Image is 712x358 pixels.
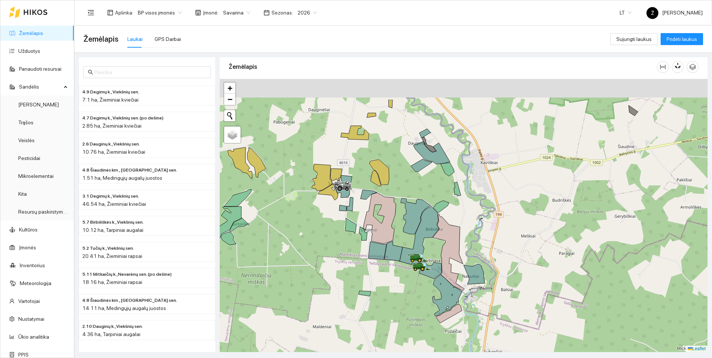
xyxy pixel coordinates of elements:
span: Sezonas : [271,9,293,17]
span: 20.41 ha, Žieminiai rapsai [82,253,142,259]
span: Savarina [223,7,250,18]
span: + [228,83,232,93]
span: 4.9 Degimų k., Viekšnių sen. [82,89,139,96]
span: 18.16 ha, Žieminiai rapsai [82,279,142,285]
a: Įmonės [19,244,36,250]
span: 4.36 ha, Tarpiniai augalai [82,331,140,337]
span: LT [620,7,632,18]
a: Pridėti laukus [661,36,703,42]
a: Meteorologija [20,280,51,286]
a: Panaudoti resursai [19,66,61,72]
span: Pridėti laukus [667,35,697,43]
a: Layers [224,127,241,143]
span: Įmonė : [203,9,219,17]
a: Ūkio analitika [18,334,49,340]
span: 2.85 ha, Žieminiai kviečiai [82,123,142,129]
input: Paieška [95,68,206,76]
a: Kita [18,191,27,197]
a: Resursų paskirstymas [18,209,69,215]
span: − [228,95,232,104]
span: calendar [264,10,270,16]
button: column-width [657,61,669,73]
span: 1.51 ha, Medingųjų augalų juostos [82,175,162,181]
div: Žemėlapis [229,56,657,77]
button: Sujungti laukus [610,33,658,45]
button: menu-fold [83,5,98,20]
a: Zoom in [224,83,235,94]
span: 2.10 Dauginų k., Viekšnių sen. [82,323,143,330]
a: Nustatymai [18,316,44,322]
button: Initiate a new search [224,110,235,121]
span: 7.1 ha, Žieminiai kviečiai [82,97,139,103]
span: BP visos įmonės [138,7,182,18]
span: layout [107,10,113,16]
a: Zoom out [224,94,235,105]
a: Vartotojai [18,298,40,304]
a: Leaflet [688,346,706,351]
span: Žemėlapis [83,33,118,45]
div: Laukai [127,35,143,43]
a: Žemėlapis [19,30,43,36]
span: 4.7 Degimų k., Viekšnių sen. (po dešine) [82,115,163,122]
span: 4.8 Šiaudinės km., Papilės sen. [82,297,177,304]
span: 5.2 Tučių k., Viekšnių sen. [82,245,134,252]
span: 3.1 Degimų k., Viekšnių sen. [82,193,139,200]
span: Sujungti laukus [616,35,652,43]
span: 46.54 ha, Žieminiai kviečiai [82,201,146,207]
span: 10.12 ha, Tarpiniai augalai [82,227,143,233]
span: 10.76 ha, Žieminiai kviečiai [82,149,145,155]
span: menu-fold [88,9,94,16]
span: 2.6 Dauginų k., Viekšnių sen. [82,141,140,148]
span: shop [195,10,201,16]
button: Pridėti laukus [661,33,703,45]
span: search [88,70,93,75]
span: Ž [651,7,654,19]
a: Trąšos [18,119,34,125]
a: Kultūros [19,227,38,233]
span: [PERSON_NAME] [646,10,703,16]
span: 14.11 ha, Medingųjų augalų juostos [82,305,166,311]
div: GPS Darbai [155,35,181,43]
a: [PERSON_NAME] [18,102,59,108]
span: 4.8 Šiaudinės km., Papilės sen. [82,167,177,174]
a: Inventorius [20,262,45,268]
a: Mikroelementai [18,173,54,179]
a: Sujungti laukus [610,36,658,42]
span: column-width [657,64,668,70]
a: PPIS [18,352,29,358]
span: Sandėlis [19,79,61,94]
a: Pesticidai [18,155,40,161]
span: Aplinka : [115,9,133,17]
a: Veislės [18,137,35,143]
span: 2026 [298,7,317,18]
span: 5.7 Birbiliškės k., Viekšnių sen. [82,219,144,226]
a: Užduotys [18,48,40,54]
span: 5.11 Mitkaičių k., Nevarėnų sen. (po dešine) [82,271,172,278]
